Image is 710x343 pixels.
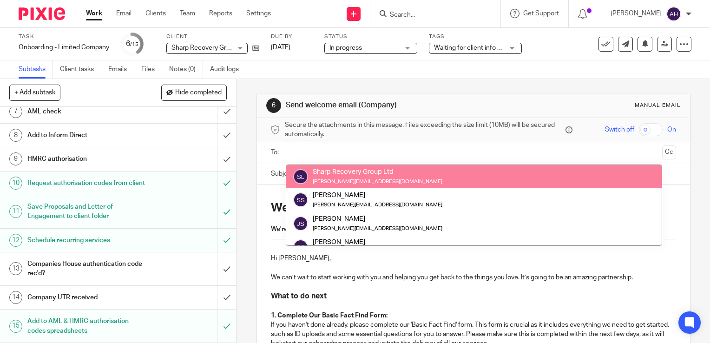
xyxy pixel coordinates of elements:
[180,9,195,18] a: Team
[266,98,281,113] div: 6
[271,312,276,319] strong: 1.
[9,177,22,190] div: 10
[209,9,232,18] a: Reports
[293,239,308,254] img: svg%3E
[271,254,676,263] p: Hi [PERSON_NAME],
[27,105,148,119] h1: AML check
[9,85,60,100] button: + Add subtask
[141,60,162,79] a: Files
[329,45,362,51] span: In progress
[313,167,442,177] div: Sharp Recovery Group Ltd
[389,11,473,20] input: Search
[285,120,563,139] span: Secure the attachments in this message. Files exceeding the size limit (10MB) will be secured aut...
[434,45,506,51] span: Waiting for client info + 2
[126,39,138,49] div: 6
[169,60,203,79] a: Notes (0)
[9,152,22,165] div: 9
[27,233,148,247] h1: Schedule recurring services
[429,33,522,40] label: Tags
[246,9,271,18] a: Settings
[271,169,295,178] label: Subject:
[293,192,308,207] img: svg%3E
[271,292,327,300] strong: What to do next
[27,176,148,190] h1: Request authorisation codes from client
[271,202,470,214] strong: Welcome aboard! Let's get started!
[175,89,222,97] span: Hide completed
[19,43,109,52] div: Onboarding - Limited Company
[313,179,442,184] small: [PERSON_NAME][EMAIL_ADDRESS][DOMAIN_NAME]
[86,9,102,18] a: Work
[666,7,681,21] img: svg%3E
[19,33,109,40] label: Task
[9,234,22,247] div: 12
[130,42,138,47] small: /15
[27,152,148,166] h1: HMRC authorisation
[277,312,388,319] strong: Complete Our Basic Fact Find Form:
[9,320,22,333] div: 15
[271,33,313,40] label: Due by
[523,10,559,17] span: Get Support
[19,7,65,20] img: Pixie
[286,100,493,110] h1: Send welcome email (Company)
[271,44,290,51] span: [DATE]
[27,314,148,338] h1: Add to AML & HMRC authorisation codes spreadsheets
[313,191,442,200] div: [PERSON_NAME]
[27,128,148,142] h1: Add to Inform Direct
[19,60,53,79] a: Subtasks
[108,60,134,79] a: Emails
[313,214,442,223] div: [PERSON_NAME]
[210,60,246,79] a: Audit logs
[171,45,249,51] span: Sharp Recovery Group Ltd
[667,125,676,134] span: On
[271,273,676,282] p: We can’t wait to start working with you and helping you get back to the things you love. It’s goi...
[611,9,662,18] p: [PERSON_NAME]
[313,202,442,207] small: [PERSON_NAME][EMAIL_ADDRESS][DOMAIN_NAME]
[9,129,22,142] div: 8
[324,33,417,40] label: Status
[116,9,131,18] a: Email
[9,205,22,218] div: 11
[166,33,259,40] label: Client
[605,125,634,134] span: Switch off
[271,148,281,157] label: To:
[635,102,681,109] div: Manual email
[293,169,308,184] img: svg%3E
[161,85,227,100] button: Hide completed
[662,145,676,159] button: Cc
[27,200,148,224] h1: Save Proposals and Letter of Engagement to client folder
[60,60,101,79] a: Client tasks
[27,290,148,304] h1: Company UTR received
[145,9,166,18] a: Clients
[293,216,308,231] img: svg%3E
[27,257,148,281] h1: Companies House authentication code rec'd?
[9,105,22,118] div: 7
[9,262,22,275] div: 13
[271,224,676,234] h4: We're delighted that you've chosen to work with us and can't wait to get started!
[9,291,22,304] div: 14
[313,226,442,231] small: [PERSON_NAME][EMAIL_ADDRESS][DOMAIN_NAME]
[313,237,442,247] div: [PERSON_NAME]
